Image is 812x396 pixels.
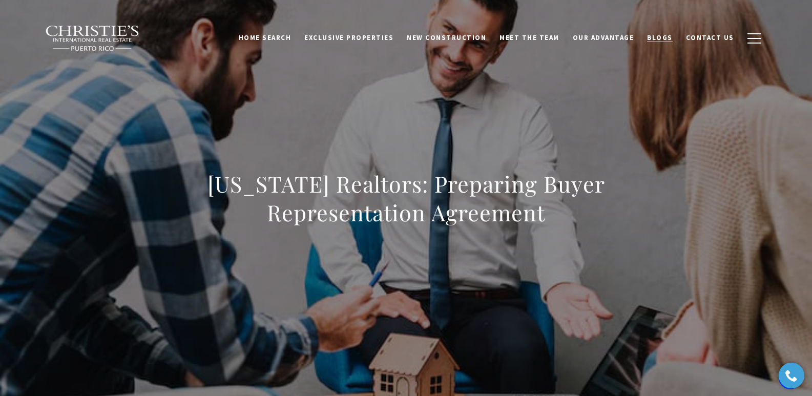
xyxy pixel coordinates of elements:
span: New Construction [407,33,486,42]
img: Christie's International Real Estate black text logo [45,25,140,52]
span: Blogs [647,33,673,42]
a: Our Advantage [566,28,641,48]
h1: [US_STATE] Realtors: Preparing Buyer Representation Agreement [180,170,632,227]
span: Our Advantage [573,33,634,42]
a: Exclusive Properties [298,28,400,48]
a: Home Search [232,28,298,48]
span: Contact Us [686,33,734,42]
a: Meet the Team [493,28,566,48]
a: New Construction [400,28,493,48]
span: Exclusive Properties [304,33,393,42]
a: Blogs [640,28,679,48]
